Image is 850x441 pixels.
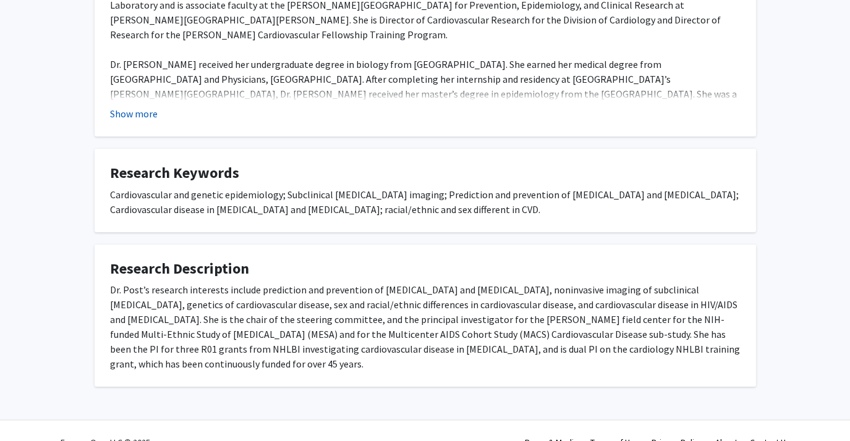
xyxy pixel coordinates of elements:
[110,282,741,371] div: Dr. Post’s research interests include prediction and prevention of [MEDICAL_DATA] and [MEDICAL_DA...
[110,164,741,182] h4: Research Keywords
[110,187,741,217] div: Cardiovascular and genetic epidemiology; Subclinical [MEDICAL_DATA] imaging; Prediction and preve...
[110,260,741,278] h4: Research Description
[9,385,53,432] iframe: Chat
[110,106,158,121] button: Show more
